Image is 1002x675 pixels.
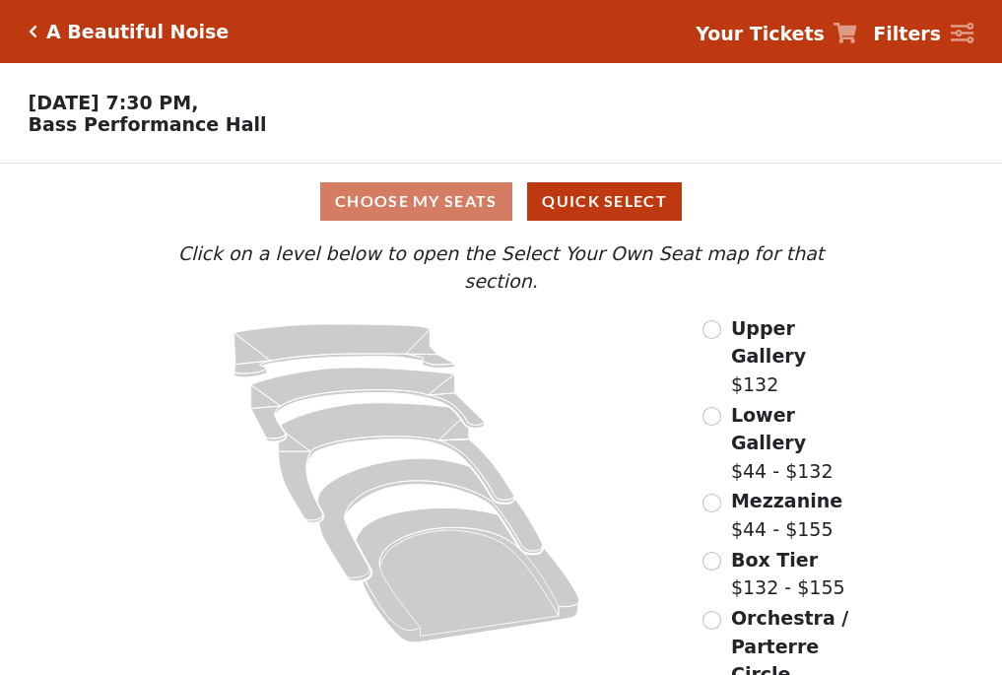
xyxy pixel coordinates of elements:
[731,314,863,399] label: $132
[139,239,862,296] p: Click on a level below to open the Select Your Own Seat map for that section.
[29,25,37,38] a: Click here to go back to filters
[251,368,485,441] path: Lower Gallery - Seats Available: 115
[731,549,818,571] span: Box Tier
[731,401,863,486] label: $44 - $132
[731,404,806,454] span: Lower Gallery
[357,507,580,642] path: Orchestra / Parterre Circle - Seats Available: 30
[46,21,229,43] h5: A Beautiful Noise
[731,317,806,368] span: Upper Gallery
[873,23,941,44] strong: Filters
[731,490,842,511] span: Mezzanine
[731,487,842,543] label: $44 - $155
[527,182,682,221] button: Quick Select
[234,324,455,377] path: Upper Gallery - Seats Available: 155
[696,20,857,48] a: Your Tickets
[696,23,825,44] strong: Your Tickets
[731,546,845,602] label: $132 - $155
[873,20,973,48] a: Filters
